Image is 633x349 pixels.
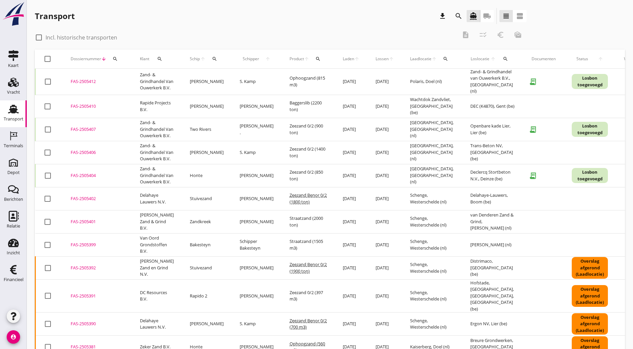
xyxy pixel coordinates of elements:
i: receipt_long [526,169,540,182]
td: Zand- & Grindhandel Van Ouwerkerk B.V. [132,69,182,95]
td: [DATE] [335,256,368,279]
div: Vracht [7,90,20,94]
i: search [112,56,118,62]
i: search [455,12,463,20]
div: FAS-2505412 [71,78,124,85]
td: [DATE] [335,69,368,95]
td: Zeezand 0/2 (1400 ton) [282,141,335,164]
div: Kaart [8,63,19,68]
td: [DATE] [368,256,402,279]
td: Wachtdok Zandvliet, [GEOGRAPHIC_DATA] (be) [402,95,462,118]
i: directions_boat [469,12,477,20]
i: arrow_upward [593,56,608,62]
td: Baggerslib (2200 ton) [282,95,335,118]
td: Zeezand 0/2 (850 ton) [282,164,335,187]
i: view_agenda [516,12,524,20]
td: [PERSON_NAME] [232,164,282,187]
div: Relatie [7,224,20,228]
td: [DATE] [335,95,368,118]
i: search [443,56,448,62]
td: Schenge, Westerschelde (nl) [402,313,462,336]
div: Berichten [4,197,23,201]
div: FAS-2505401 [71,219,124,225]
span: Zeezand Benor 0/2 (1800 ton) [290,192,327,205]
td: [PERSON_NAME] [232,279,282,313]
td: van Denderen Zand & Grind, [PERSON_NAME] (nl) [462,210,524,233]
td: Schenge, Westerschelde (nl) [402,233,462,256]
td: [DATE] [335,118,368,141]
div: Transport [35,11,75,21]
i: view_headline [502,12,510,20]
td: Straatzand (1505 m3) [282,233,335,256]
div: Financieel [4,277,23,282]
i: search [212,56,217,62]
td: [DATE] [335,141,368,164]
i: arrow_upward [389,56,394,62]
div: Losbon toegevoegd [572,122,608,137]
td: [GEOGRAPHIC_DATA], [GEOGRAPHIC_DATA] (nl) [402,164,462,187]
div: Overslag afgerond (Laadlocatie) [572,285,608,307]
i: receipt_long [526,75,540,88]
div: Overslag afgerond (Laadlocatie) [572,313,608,335]
span: Schipper [240,56,262,62]
td: Ergon NV, Lier (be) [462,313,524,336]
td: [DATE] [335,233,368,256]
div: FAS-2505407 [71,126,124,133]
div: Documenten [532,56,556,62]
i: arrow_upward [200,56,206,62]
td: Distrimaco, [GEOGRAPHIC_DATA] (be) [462,256,524,279]
td: [DATE] [368,187,402,210]
td: [PERSON_NAME] Zand & Grind B.V. [132,210,182,233]
i: arrow_upward [431,56,437,62]
span: Zeezand Benor 0/2 (1900 ton) [290,261,327,274]
span: Status [572,56,593,62]
i: arrow_downward [101,56,106,62]
i: arrow_upward [304,56,309,62]
div: FAS-2505404 [71,172,124,179]
i: search [315,56,321,62]
i: arrow_upward [490,56,496,62]
div: Inzicht [7,251,20,255]
td: [PERSON_NAME] [182,95,232,118]
td: [PERSON_NAME] [182,141,232,164]
td: Van Oord Grondstoffen B.V. [132,233,182,256]
div: Depot [7,170,20,175]
td: Zand- & Grindhandel van Ouwerkerk B.V., [GEOGRAPHIC_DATA] (nl) [462,69,524,95]
td: Schenge, Westerschelde (nl) [402,256,462,279]
i: receipt_long [526,123,540,136]
td: Schenge, Westerschelde (nl) [402,210,462,233]
td: Delahaye-Lauwers, Boom (be) [462,187,524,210]
td: [PERSON_NAME] (nl) [462,233,524,256]
span: Dossiernummer [71,56,101,62]
td: S. Kamp [232,69,282,95]
td: [DATE] [335,164,368,187]
td: Zand- & Grindhandel Van Ouwerkerk B.V. [132,164,182,187]
td: Bakesteyn [182,233,232,256]
td: Schenge, Westerschelde (nl) [402,187,462,210]
div: FAS-2505392 [71,265,124,271]
td: [GEOGRAPHIC_DATA], [GEOGRAPHIC_DATA] (nl) [402,118,462,141]
td: Ophoogzand (815 m3) [282,69,335,95]
td: Rapido 2 [182,279,232,313]
td: [DATE] [335,313,368,336]
td: Straatzand (2000 ton) [282,210,335,233]
i: account_circle [7,330,20,344]
div: FAS-2505410 [71,103,124,110]
td: [DATE] [368,95,402,118]
i: arrow_upward [354,56,360,62]
div: FAS-2505406 [71,149,124,156]
td: Polaris, Doel (nl) [402,69,462,95]
i: download [439,12,447,20]
span: Lossen [376,56,389,62]
td: S. Kamp [232,313,282,336]
td: DC Resources B.V. [132,279,182,313]
span: Loslocatie [470,56,490,62]
div: Losbon toegevoegd [572,74,608,89]
td: [PERSON_NAME] [232,95,282,118]
div: Overslag afgerond (Laadlocatie) [572,257,608,279]
td: Honte [182,164,232,187]
td: [PERSON_NAME] . [232,118,282,141]
td: Stuivezand [182,256,232,279]
td: [DATE] [368,279,402,313]
td: [DATE] [368,141,402,164]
